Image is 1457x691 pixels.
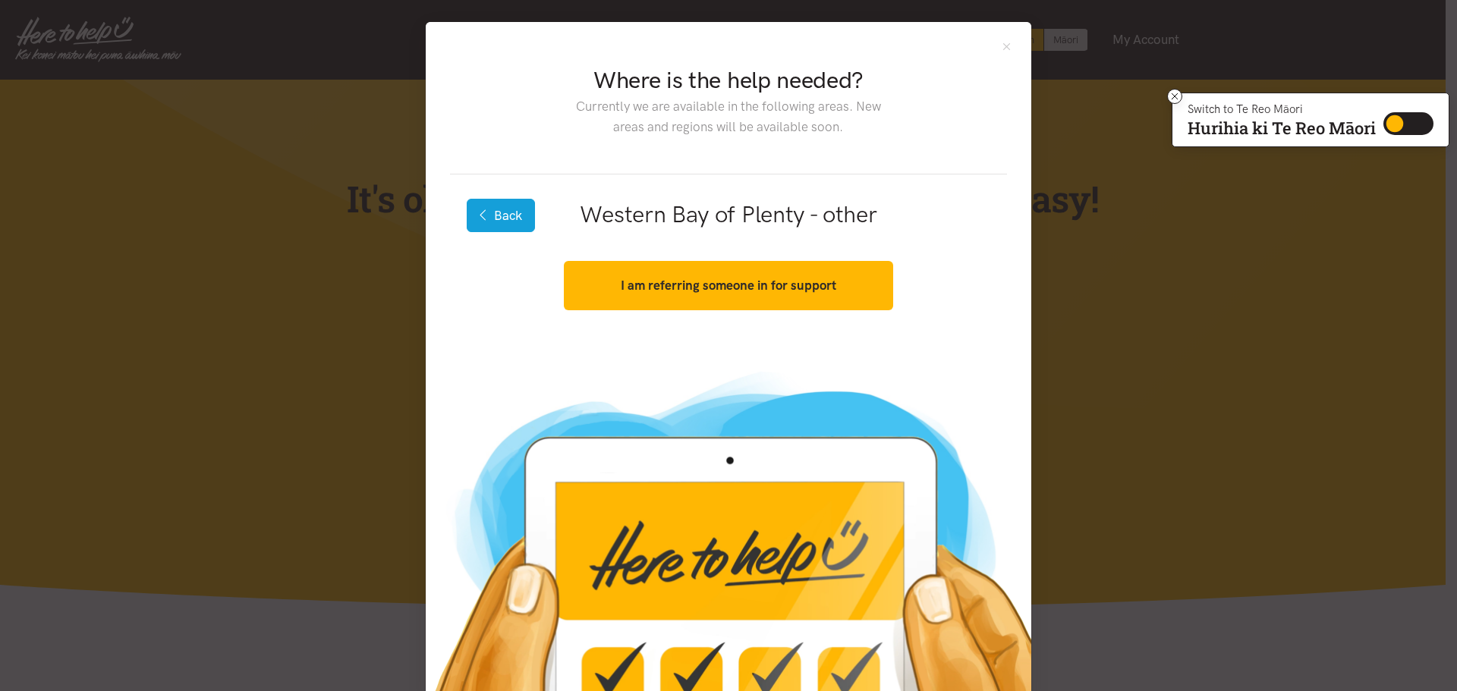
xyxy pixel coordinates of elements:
button: Close [1000,40,1013,53]
p: Switch to Te Reo Māori [1188,105,1376,114]
p: Hurihia ki Te Reo Māori [1188,121,1376,135]
p: Currently we are available in the following areas. New areas and regions will be available soon. [564,96,892,137]
button: Back [467,199,535,232]
h2: Western Bay of Plenty - other [474,199,983,231]
button: I am referring someone in for support [564,261,892,310]
strong: I am referring someone in for support [621,278,836,293]
h2: Where is the help needed? [564,64,892,96]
